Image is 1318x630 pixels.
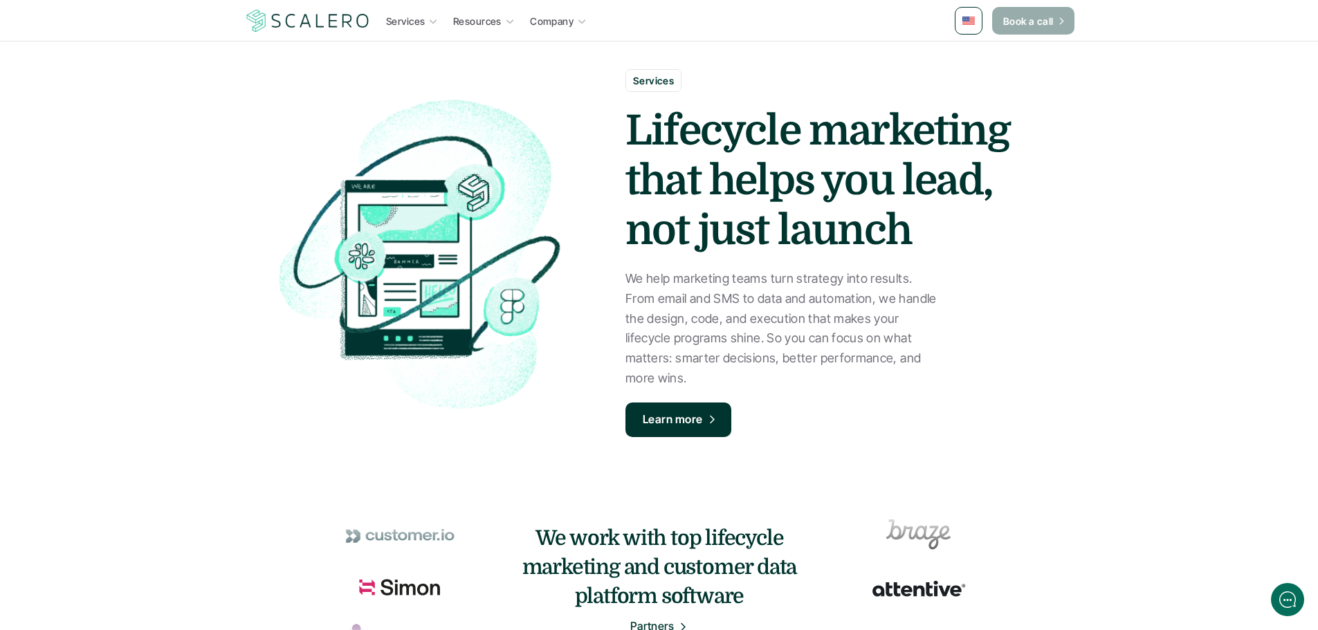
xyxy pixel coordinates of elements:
[1271,583,1304,616] iframe: gist-messenger-bubble-iframe
[116,483,175,492] span: We run on Gist
[453,14,502,28] p: Resources
[521,524,798,611] h4: We work with top lifecycle marketing and customer data platform software
[21,92,256,158] h2: Let us know if we can help with lifecycle marketing.
[643,411,703,429] p: Learn more
[992,7,1074,35] a: Book a call
[625,269,937,389] p: We help marketing teams turn strategy into results. From email and SMS to data and automation, we...
[244,8,372,33] a: Scalero company logo
[21,183,255,211] button: New conversation
[251,87,577,419] img: Lifecycle marketing illustration
[89,192,166,203] span: New conversation
[633,73,674,88] p: Services
[386,13,425,28] p: Services
[1003,14,1054,28] p: Book a call
[244,8,372,34] img: Scalero company logo
[625,107,1018,254] strong: Lifecycle marketing that helps you lead, not just launch
[625,402,731,437] a: Learn more
[530,14,574,28] p: Company
[21,67,256,89] h1: Hi! Welcome to [GEOGRAPHIC_DATA].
